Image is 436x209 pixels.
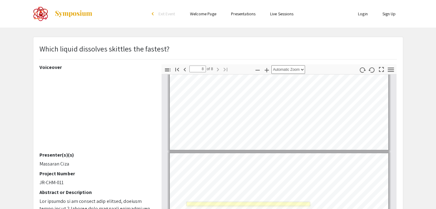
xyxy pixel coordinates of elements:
[186,202,310,206] a: https://www.mvorganizing.org/what-solution-dissolves-skittles-the-fastest/
[270,11,293,17] a: Live Sessions
[5,181,26,204] iframe: Chat
[167,24,391,153] div: Page 7
[220,65,231,74] button: Go to Last Page
[386,65,396,74] button: Tools
[376,64,386,73] button: Switch to Presentation Mode
[39,152,152,158] h2: Presenter(s)(s)
[190,11,216,17] a: Welcome Page
[39,179,152,186] p: JR-CHM-011
[271,65,305,74] select: Zoom
[382,11,396,17] a: Sign Up
[33,6,48,21] img: The 2022 CoorsTek Denver Metro Regional Science and Engineering Fair
[39,43,170,54] p: Which liquid dissolves skittles the fastest?
[180,65,190,74] button: Previous Page
[152,12,155,16] div: arrow_back_ios
[54,10,93,17] img: Symposium by ForagerOne
[172,65,182,74] button: Go to First Page
[213,65,223,74] button: Next Page
[39,73,152,152] iframe: February 11, 2022
[162,65,173,74] button: Toggle Sidebar
[358,11,368,17] a: Login
[189,66,206,72] input: Page
[39,171,152,177] h2: Project Number
[39,189,152,195] h2: Abstract or Description
[252,65,263,74] button: Zoom Out
[158,11,175,17] span: Exit Event
[33,6,93,21] a: The 2022 CoorsTek Denver Metro Regional Science and Engineering Fair
[367,65,377,74] button: Rotate Counterclockwise
[206,66,213,72] span: of 8
[39,160,152,168] p: Massaran Ciza
[357,65,367,74] button: Rotate Clockwise
[231,11,255,17] a: Presentations
[39,64,152,70] h2: Voiceover
[262,65,272,74] button: Zoom In
[186,182,362,191] a: https://gosciencegirls.com/skittles-rainbow-dissolving-dye-science-project/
